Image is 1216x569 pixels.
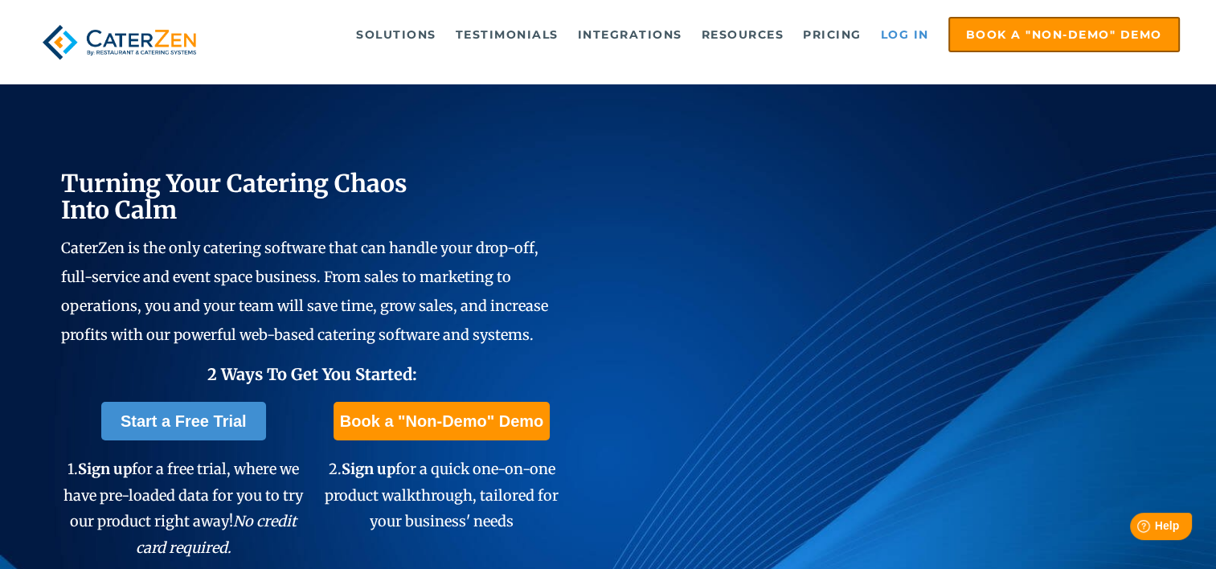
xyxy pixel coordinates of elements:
a: Book a "Non-Demo" Demo [948,17,1180,52]
a: Resources [694,18,792,51]
span: 1. for a free trial, where we have pre-loaded data for you to try our product right away! [63,460,303,556]
a: Pricing [795,18,870,51]
iframe: Help widget launcher [1073,506,1198,551]
span: 2. for a quick one-on-one product walkthrough, tailored for your business' needs [325,460,559,530]
span: Sign up [78,460,132,478]
a: Start a Free Trial [101,402,266,440]
a: Book a "Non-Demo" Demo [334,402,550,440]
a: Integrations [570,18,690,51]
span: CaterZen is the only catering software that can handle your drop-off, full-service and event spac... [61,239,548,344]
span: Turning Your Catering Chaos Into Calm [61,168,407,225]
img: caterzen [36,17,203,68]
a: Solutions [348,18,444,51]
a: Testimonials [448,18,567,51]
em: No credit card required. [136,512,297,556]
a: Log in [873,18,937,51]
div: Navigation Menu [231,17,1179,52]
span: Sign up [342,460,395,478]
span: 2 Ways To Get You Started: [207,364,417,384]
